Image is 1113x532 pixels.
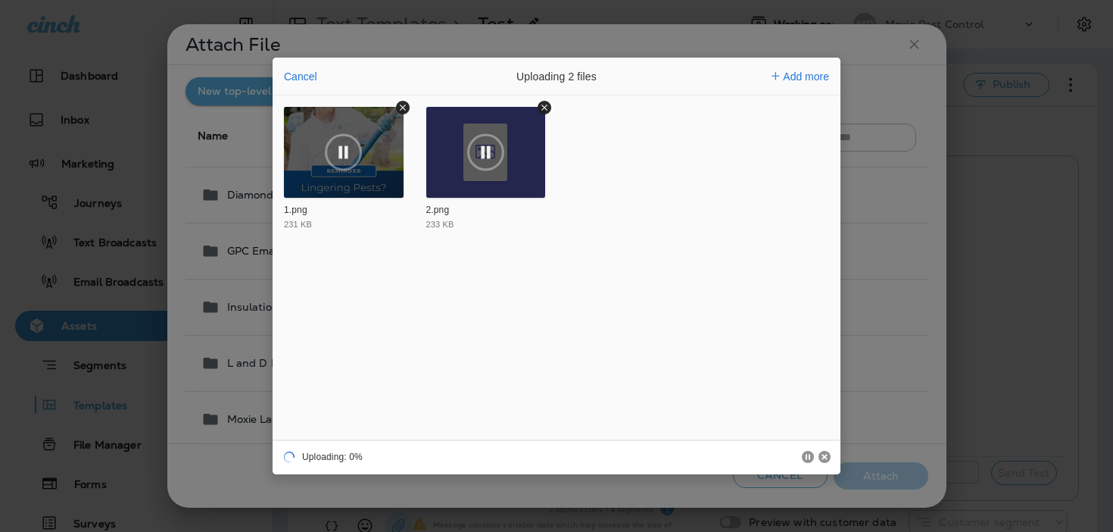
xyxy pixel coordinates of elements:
[284,221,312,229] div: 231 KB
[426,205,542,217] div: 2.png
[783,70,829,83] span: Add more
[765,66,835,87] button: Add more files
[284,205,400,217] div: 1.png
[426,221,454,229] div: 233 KB
[279,66,322,87] button: Cancel
[538,101,551,114] button: Remove file
[465,132,507,174] button: Pause upload
[323,132,364,174] button: Pause upload
[443,58,670,95] div: Uploading 2 files
[818,451,831,463] button: Cancel
[396,101,410,114] button: Remove file
[302,452,363,462] div: Uploading: 0%
[273,440,365,474] div: Uploading
[802,451,814,463] button: Pause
